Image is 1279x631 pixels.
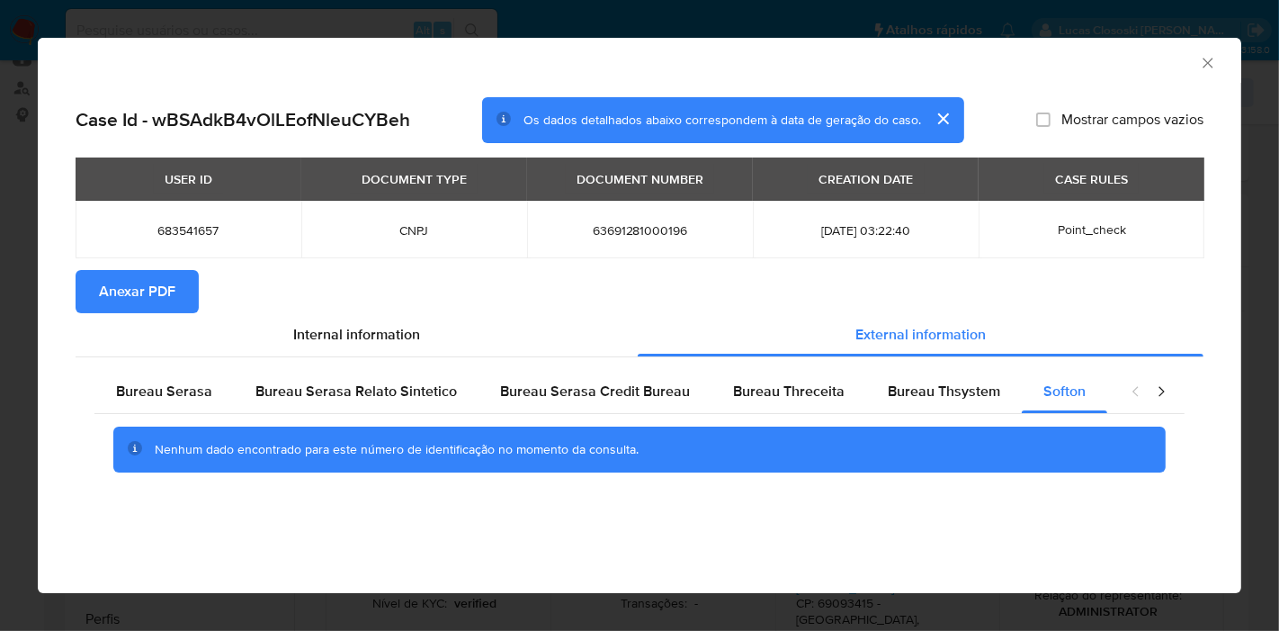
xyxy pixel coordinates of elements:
[733,381,845,401] span: Bureau Threceita
[855,324,986,345] span: External information
[99,272,175,311] span: Anexar PDF
[38,38,1241,593] div: closure-recommendation-modal
[888,381,1000,401] span: Bureau Thsystem
[154,164,223,194] div: USER ID
[155,440,639,458] span: Nenhum dado encontrado para este número de identificação no momento da consulta.
[94,370,1113,413] div: Detailed external info
[1043,381,1086,401] span: Softon
[97,222,280,239] span: 683541657
[293,324,420,345] span: Internal information
[1036,113,1051,127] input: Mostrar campos vazios
[76,313,1203,356] div: Detailed info
[921,97,964,140] button: cerrar
[1199,54,1215,70] button: Fechar a janela
[1061,111,1203,129] span: Mostrar campos vazios
[76,270,199,313] button: Anexar PDF
[351,164,478,194] div: DOCUMENT TYPE
[1044,164,1139,194] div: CASE RULES
[523,111,921,129] span: Os dados detalhados abaixo correspondem à data de geração do caso.
[116,381,212,401] span: Bureau Serasa
[774,222,957,239] span: [DATE] 03:22:40
[1058,221,1126,239] span: Point_check
[500,381,690,401] span: Bureau Serasa Credit Bureau
[566,164,714,194] div: DOCUMENT NUMBER
[323,222,505,239] span: CNPJ
[255,381,457,401] span: Bureau Serasa Relato Sintetico
[808,164,925,194] div: CREATION DATE
[76,108,410,131] h2: Case Id - wBSAdkB4vOlLEofNleuCYBeh
[549,222,731,239] span: 63691281000196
